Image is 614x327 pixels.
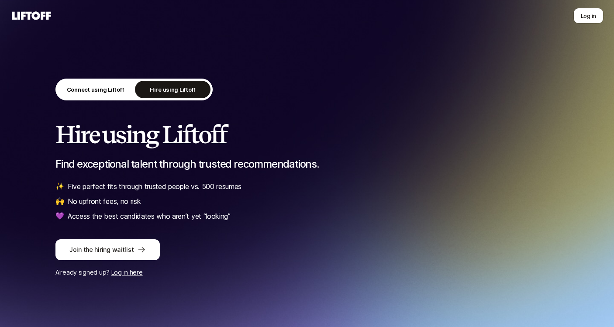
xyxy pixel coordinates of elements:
[68,196,141,207] p: No upfront fees, no risk
[150,85,196,94] p: Hire using Liftoff
[68,181,241,192] p: Five perfect fits through trusted people vs. 500 resumes
[55,121,559,148] h2: Hire using Liftoff
[68,210,231,222] p: Access the best candidates who aren’t yet “looking”
[573,8,604,24] button: Log in
[55,239,559,260] a: Join the hiring waitlist
[111,268,143,276] a: Log in here
[55,196,64,207] span: 🙌
[55,239,160,260] button: Join the hiring waitlist
[67,85,124,94] p: Connect using Liftoff
[55,181,64,192] span: ✨
[55,267,559,278] p: Already signed up?
[55,210,64,222] span: 💜️
[55,158,559,170] p: Find exceptional talent through trusted recommendations.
